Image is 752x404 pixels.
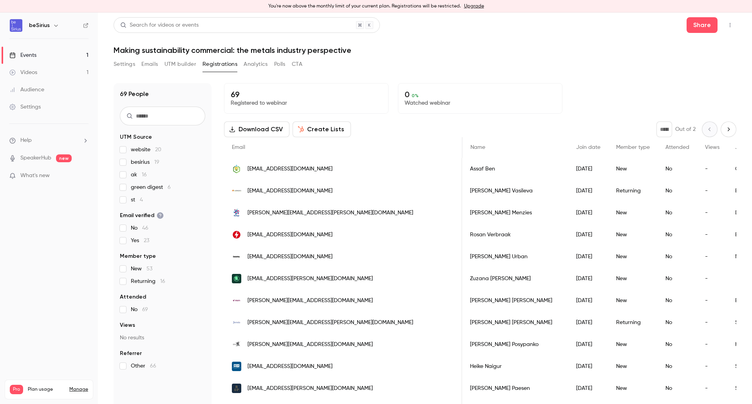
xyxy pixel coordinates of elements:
[608,268,658,290] div: New
[292,58,302,71] button: CTA
[608,290,658,312] div: New
[293,121,351,137] button: Create Lists
[568,202,608,224] div: [DATE]
[9,103,41,111] div: Settings
[248,253,333,261] span: [EMAIL_ADDRESS][DOMAIN_NAME]
[697,202,727,224] div: -
[274,58,286,71] button: Polls
[131,306,148,313] span: No
[131,171,147,179] span: ak
[160,279,165,284] span: 16
[69,386,88,393] a: Manage
[120,321,135,329] span: Views
[687,17,718,33] button: Share
[697,180,727,202] div: -
[142,172,147,178] span: 16
[462,224,568,246] div: Rosan Verbraak
[568,377,608,399] div: [DATE]
[231,90,382,99] p: 69
[462,180,568,202] div: [PERSON_NAME] Vasileva
[10,385,23,394] span: Pro
[658,333,697,355] div: No
[462,355,568,377] div: Heike Naigur
[658,202,697,224] div: No
[120,252,156,260] span: Member type
[675,125,696,133] p: Out of 2
[155,147,161,152] span: 20
[248,231,333,239] span: [EMAIL_ADDRESS][DOMAIN_NAME]
[232,318,241,327] img: jervoisglobal.com
[608,377,658,399] div: New
[248,319,413,327] span: [PERSON_NAME][EMAIL_ADDRESS][PERSON_NAME][DOMAIN_NAME]
[20,172,50,180] span: What's new
[608,202,658,224] div: New
[114,45,736,55] h1: Making sustainability commercial: the metals industry perspective
[131,224,148,232] span: No
[462,333,568,355] div: [PERSON_NAME] Posypanko
[721,121,736,137] button: Next page
[120,133,205,370] section: facet-groups
[568,290,608,312] div: [DATE]
[120,212,164,219] span: Email verified
[697,377,727,399] div: -
[658,246,697,268] div: No
[608,180,658,202] div: Returning
[462,290,568,312] div: [PERSON_NAME] [PERSON_NAME]
[462,268,568,290] div: Zuzana [PERSON_NAME]
[658,224,697,246] div: No
[568,355,608,377] div: [DATE]
[131,183,171,191] span: green digest
[697,268,727,290] div: -
[697,246,727,268] div: -
[608,333,658,355] div: New
[9,51,36,59] div: Events
[164,58,196,71] button: UTM builder
[142,225,148,231] span: 46
[10,19,22,32] img: beSirius
[28,386,65,393] span: Plan usage
[697,290,727,312] div: -
[9,136,89,145] li: help-dropdown-opener
[232,164,241,174] img: greeneum.net
[154,159,159,165] span: 19
[232,230,241,239] img: scholt.nl
[131,196,143,204] span: st
[568,158,608,180] div: [DATE]
[697,333,727,355] div: -
[568,180,608,202] div: [DATE]
[232,145,245,150] span: Email
[131,265,152,273] span: New
[144,238,149,243] span: 23
[232,362,241,371] img: ncl.com
[697,312,727,333] div: -
[608,224,658,246] div: New
[658,158,697,180] div: No
[658,180,697,202] div: No
[658,377,697,399] div: No
[120,133,152,141] span: UTM Source
[56,154,72,162] span: new
[120,293,146,301] span: Attended
[224,121,289,137] button: Download CSV
[248,275,373,283] span: [EMAIL_ADDRESS][PERSON_NAME][DOMAIN_NAME]
[29,22,50,29] h6: beSirius
[131,146,161,154] span: website
[120,350,142,357] span: Referrer
[248,384,373,393] span: [EMAIL_ADDRESS][PERSON_NAME][DOMAIN_NAME]
[20,154,51,162] a: SpeakerHub
[568,224,608,246] div: [DATE]
[9,69,37,76] div: Videos
[232,384,241,393] img: buysse-partners.com
[248,297,373,305] span: [PERSON_NAME][EMAIL_ADDRESS][DOMAIN_NAME]
[665,145,689,150] span: Attended
[658,355,697,377] div: No
[232,340,241,349] img: erg.kz
[658,268,697,290] div: No
[568,312,608,333] div: [DATE]
[232,274,241,283] img: skoda-auto.cz
[462,246,568,268] div: [PERSON_NAME] Urban
[131,237,149,245] span: Yes
[462,158,568,180] div: Assaf Ben
[697,355,727,377] div: -
[131,362,156,370] span: Other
